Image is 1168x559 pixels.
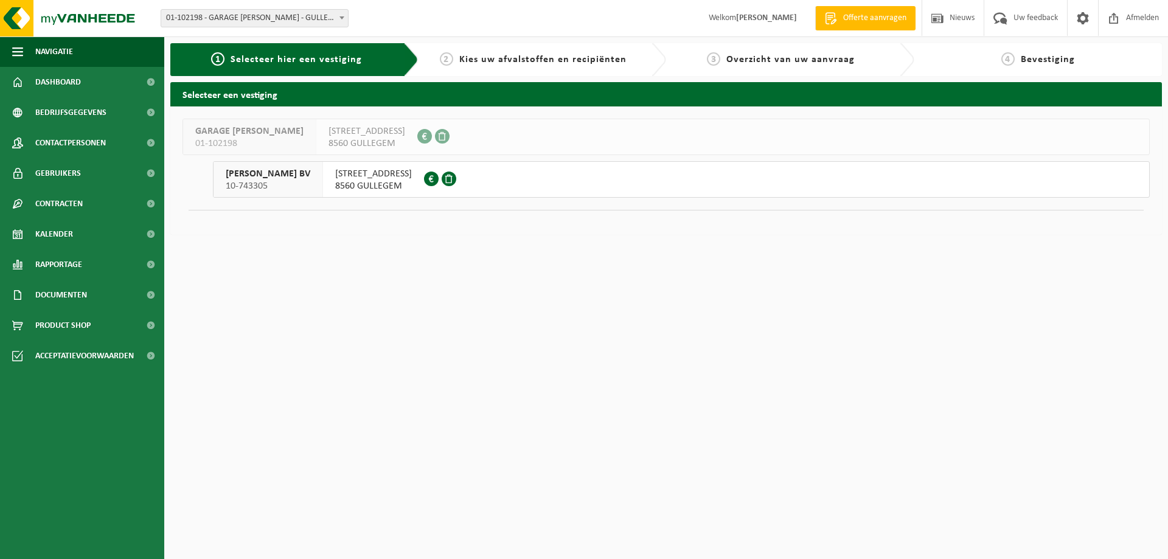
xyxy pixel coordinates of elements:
span: Rapportage [35,249,82,280]
span: Contracten [35,189,83,219]
span: Kies uw afvalstoffen en recipiënten [459,55,627,64]
span: Product Shop [35,310,91,341]
span: 01-102198 - GARAGE VERVAECKE - GULLEGEM [161,10,348,27]
a: Offerte aanvragen [815,6,916,30]
span: Gebruikers [35,158,81,189]
span: 3 [707,52,720,66]
span: Bevestiging [1021,55,1075,64]
button: [PERSON_NAME] BV 10-743305 [STREET_ADDRESS]8560 GULLEGEM [213,161,1150,198]
span: 8560 GULLEGEM [328,137,405,150]
span: Acceptatievoorwaarden [35,341,134,371]
span: Overzicht van uw aanvraag [726,55,855,64]
span: [PERSON_NAME] BV [226,168,310,180]
span: 8560 GULLEGEM [335,180,412,192]
span: 01-102198 [195,137,304,150]
span: Contactpersonen [35,128,106,158]
span: GARAGE [PERSON_NAME] [195,125,304,137]
span: Dashboard [35,67,81,97]
span: 01-102198 - GARAGE VERVAECKE - GULLEGEM [161,9,349,27]
span: 2 [440,52,453,66]
span: Bedrijfsgegevens [35,97,106,128]
span: 1 [211,52,224,66]
span: Offerte aanvragen [840,12,909,24]
span: Navigatie [35,36,73,67]
span: [STREET_ADDRESS] [328,125,405,137]
span: [STREET_ADDRESS] [335,168,412,180]
h2: Selecteer een vestiging [170,82,1162,106]
strong: [PERSON_NAME] [736,13,797,23]
span: Selecteer hier een vestiging [231,55,362,64]
span: Documenten [35,280,87,310]
span: 4 [1001,52,1015,66]
span: Kalender [35,219,73,249]
span: 10-743305 [226,180,310,192]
